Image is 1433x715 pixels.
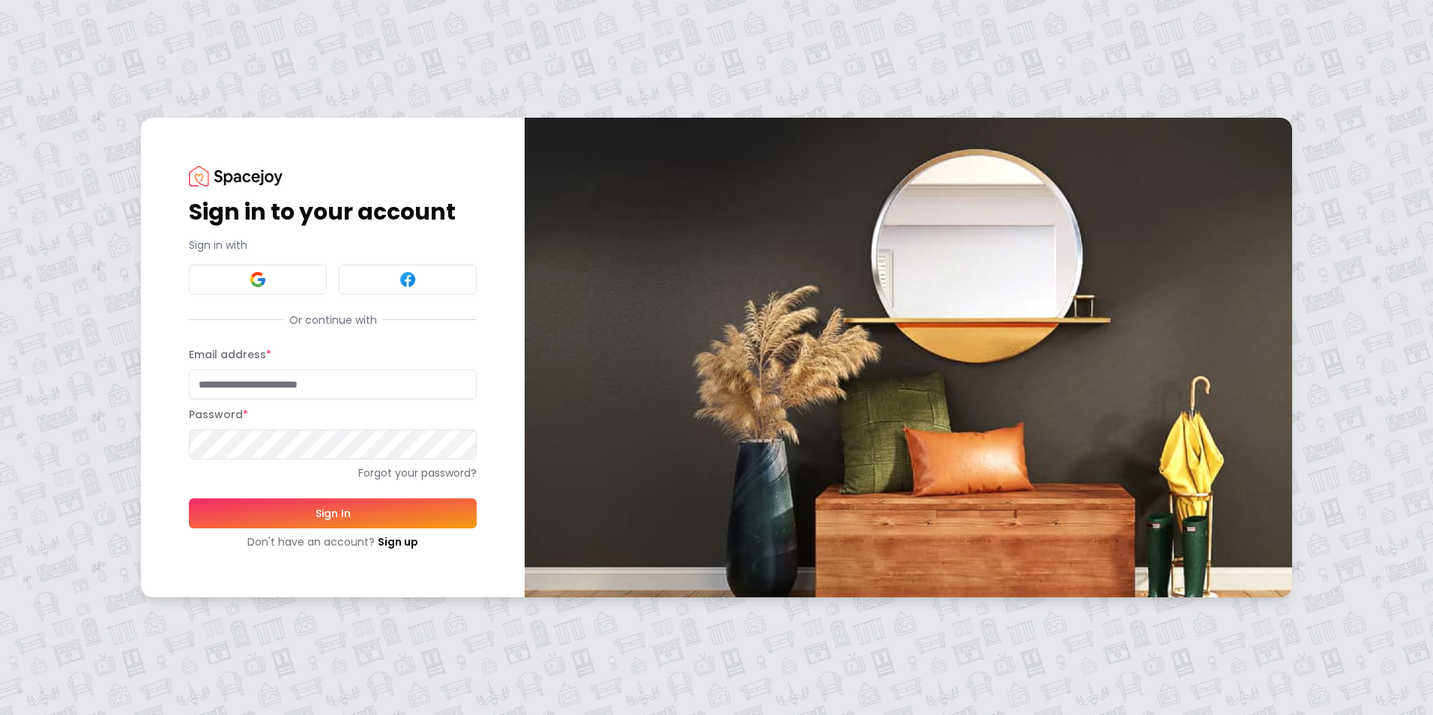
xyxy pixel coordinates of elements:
[283,313,383,328] span: Or continue with
[189,498,477,528] button: Sign In
[189,199,477,226] h1: Sign in to your account
[399,271,417,289] img: Facebook signin
[525,118,1292,597] img: banner
[189,166,283,186] img: Spacejoy Logo
[189,465,477,480] a: Forgot your password?
[189,238,477,253] p: Sign in with
[249,271,267,289] img: Google signin
[189,407,248,422] label: Password
[189,534,477,549] div: Don't have an account?
[189,347,271,362] label: Email address
[378,534,418,549] a: Sign up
